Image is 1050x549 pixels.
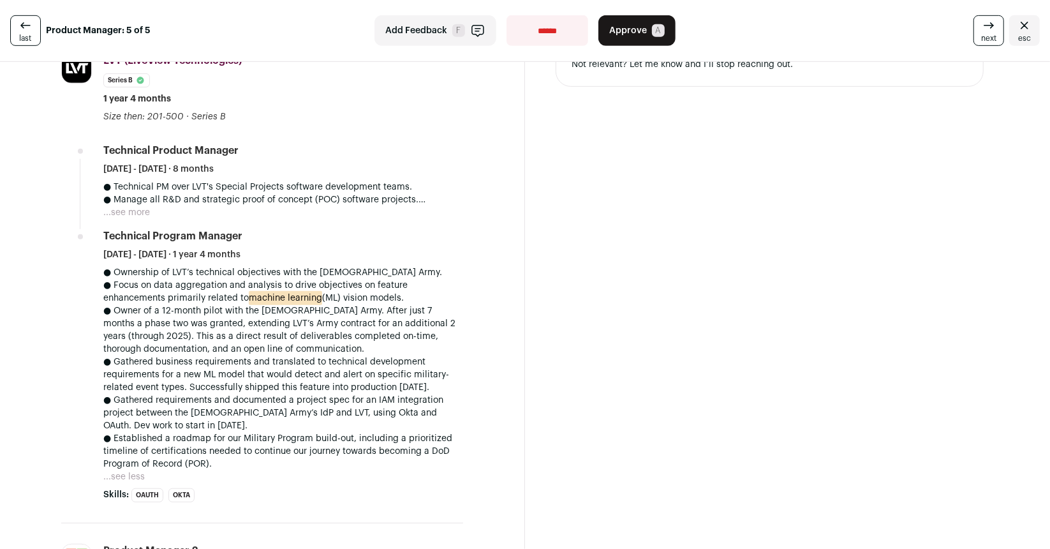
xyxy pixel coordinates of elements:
img: 85fb0c74f72106c3c964a3b853f6396797492dbc8315f146d40af20561d2ab48 [62,54,91,83]
div: Technical Program Manager [103,229,242,243]
button: ...see less [103,470,145,483]
span: 1 year 4 months [103,93,171,105]
span: Add Feedback [385,24,447,37]
p: ● Gathered requirements and documented a project spec for an IAM integration project between the ... [103,394,463,432]
span: last [20,33,32,43]
p: ● Technical PM over LVT's Special Projects software development teams. [103,181,463,193]
div: Technical Product Manager [103,144,239,158]
p: ● Focus on data aggregation and analysis to drive objectives on feature enhancements primarily re... [103,279,463,305]
mark: machine learning [249,291,322,305]
button: ...see more [103,206,150,219]
span: esc [1018,33,1031,43]
p: ● Owner of a 12-month pilot with the [DEMOGRAPHIC_DATA] Army. After just 7 months a phase two was... [103,305,463,356]
strong: Product Manager: 5 of 5 [46,24,151,37]
span: [DATE] - [DATE] · 1 year 4 months [103,248,240,261]
li: Series B [103,73,150,87]
a: last [10,15,41,46]
span: Approve [609,24,647,37]
button: Add Feedback F [374,15,496,46]
p: ● Manage all R&D and strategic proof of concept (POC) software projects. [103,193,463,206]
a: next [973,15,1004,46]
p: ● Ownership of LVT’s technical objectives with the [DEMOGRAPHIC_DATA] Army. [103,266,463,279]
span: Skills: [103,488,129,501]
button: Approve A [598,15,676,46]
span: A [652,24,665,37]
span: F [452,24,465,37]
span: Size then: 201-500 [103,112,184,121]
li: Okta [168,488,195,502]
span: next [981,33,996,43]
span: Series B [191,112,226,121]
span: [DATE] - [DATE] · 8 months [103,163,214,176]
p: ● Established a roadmap for our Military Program build-out, including a prioritized timeline of c... [103,432,463,470]
p: ● Gathered business requirements and translated to technical development requirements for a new M... [103,356,463,394]
span: · [186,110,189,123]
a: Close [1009,15,1040,46]
li: OAuth [131,488,163,502]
